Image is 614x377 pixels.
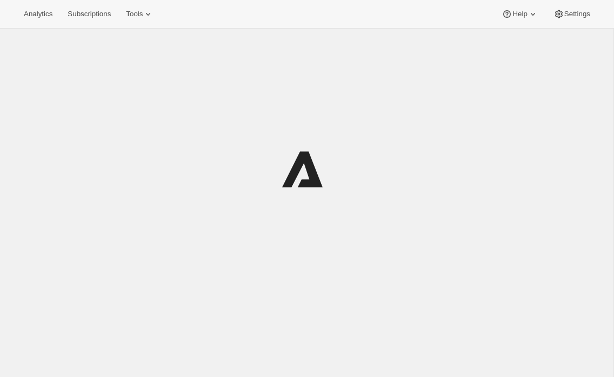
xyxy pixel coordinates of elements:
span: Settings [564,10,590,18]
span: Help [512,10,527,18]
span: Tools [126,10,143,18]
button: Tools [119,6,160,22]
button: Settings [547,6,597,22]
button: Help [495,6,544,22]
button: Analytics [17,6,59,22]
span: Subscriptions [68,10,111,18]
button: Subscriptions [61,6,117,22]
span: Analytics [24,10,52,18]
